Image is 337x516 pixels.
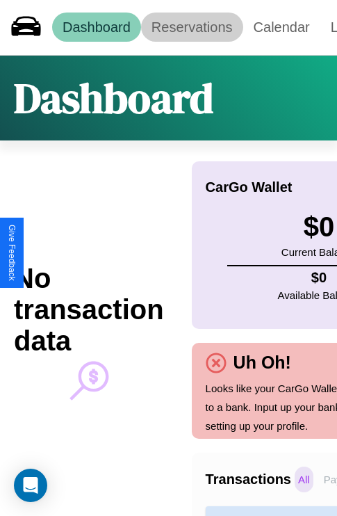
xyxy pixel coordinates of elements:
div: Open Intercom Messenger [14,469,47,502]
h1: Dashboard [14,70,213,127]
h4: CarGo Wallet [206,179,293,195]
a: Reservations [141,13,243,42]
a: Calendar [243,13,320,42]
p: All [295,467,313,492]
div: Give Feedback [7,225,17,281]
h4: Transactions [206,471,291,487]
h4: Uh Oh! [227,353,298,373]
h2: No transaction data [14,263,164,357]
a: Dashboard [52,13,141,42]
